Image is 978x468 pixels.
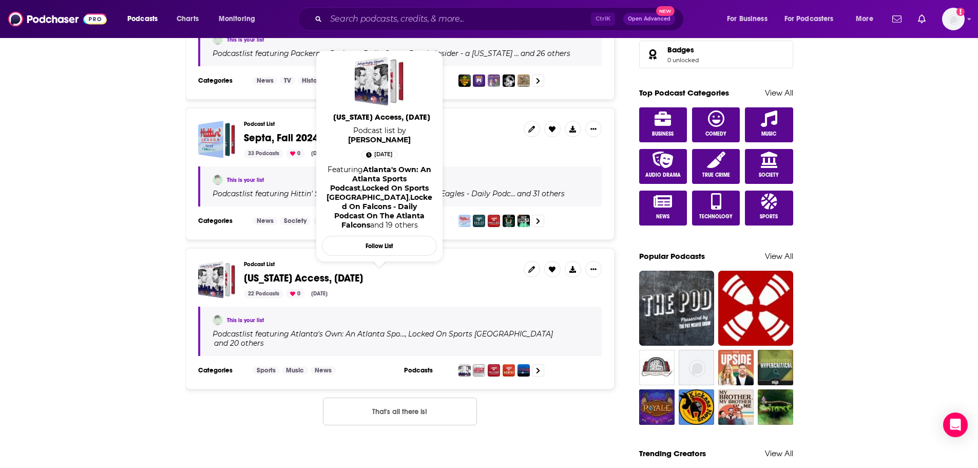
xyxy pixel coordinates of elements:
[692,107,740,142] a: Comedy
[745,149,793,184] a: Society
[517,189,565,198] p: and 31 others
[355,57,404,106] a: Georgia Access, Aug 2024
[849,11,886,27] button: open menu
[405,329,407,339] span: ,
[219,12,255,26] span: Monitoring
[639,107,687,142] a: Business
[639,389,675,425] a: The Adventure Zone
[699,214,733,220] span: Technology
[198,77,244,85] h3: Categories
[458,364,471,377] img: Atlanta's Own: An Atlanta Sports Podcast
[253,217,278,225] a: News
[488,74,500,87] img: Blank Check with Griffin & David
[298,77,327,85] a: History
[639,191,687,226] a: News
[213,315,223,325] img: Mallory Terrence
[765,448,793,458] a: View All
[324,112,439,122] span: [US_STATE] Access, [DATE]
[761,131,776,137] span: Music
[244,121,515,127] h3: Podcast List
[745,107,793,142] a: Music
[244,261,515,268] h3: Podcast List
[745,191,793,226] a: Sports
[348,135,411,144] a: Mallory Terrence
[291,190,397,198] h4: Hittin' Season: A Philadelphi…
[718,389,754,425] img: My Brother, My Brother And Me
[308,7,694,31] div: Search podcasts, credits, & more...
[521,49,570,58] p: and 26 others
[639,271,714,346] img: The Pod
[639,350,675,385] a: Barbell Shrugged
[503,74,515,87] img: Tin Foil Hat With Sam Tripoli
[758,350,793,385] a: Hypercritical
[404,366,450,375] h3: Podcasts
[679,350,714,385] img: Shane And Friends
[639,149,687,184] a: Audio Drama
[289,49,406,58] a: Packernet Podcast: Daily Gree…
[227,177,264,183] a: This is your list
[628,16,670,22] span: Open Advanced
[667,45,699,54] a: Badges
[758,389,793,425] img: The Instance: Deep Dives for Gamers
[244,133,318,144] a: Septa, Fall 2024
[322,236,437,256] button: Follow List
[244,273,363,284] a: [US_STATE] Access, [DATE]
[400,190,515,198] h4: Locked On Eagles - Daily Podc…
[361,151,397,159] a: Aug 28th, 2024
[718,350,754,385] img: THE UPSIDE with Callie and Jeff Dauler
[503,364,515,377] img: Locked On Hawks - Daily Podcast On The Atlanta Hawks
[679,389,714,425] a: Kickass News
[327,183,429,202] a: Locked On Sports Atlanta
[718,271,793,346] img: 1 Year Daily Audio Bible
[656,214,669,220] span: News
[943,413,968,437] div: Open Intercom Messenger
[784,12,834,26] span: For Podcasters
[120,11,171,27] button: open menu
[213,329,589,348] div: Podcast list featuring
[856,12,873,26] span: More
[705,131,726,137] span: Comedy
[326,165,433,230] div: Featuring and 19 others
[409,193,410,202] span: ,
[289,190,397,198] a: Hittin' Season: A Philadelphi…
[213,189,589,198] div: Podcast list featuring
[213,175,223,185] img: Mallory Terrence
[914,10,930,28] a: Show notifications dropdown
[643,47,663,62] a: Badges
[198,121,236,158] a: Septa, Fall 2024
[639,448,706,458] a: Trending Creators
[198,261,236,298] a: Georgia Access, Aug 2024
[214,339,264,348] p: and 20 others
[765,88,793,98] a: View All
[213,49,589,58] div: Podcast list featuring
[8,9,107,29] a: Podchaser - Follow, Share and Rate Podcasts
[253,366,280,375] a: Sports
[409,49,519,58] h4: Purple Insider - a [US_STATE] …
[360,183,362,193] span: ,
[227,36,264,43] a: This is your list
[667,57,699,64] a: 0 unlocked
[307,149,332,158] div: [DATE]
[656,6,675,16] span: New
[585,261,602,277] button: Show More Button
[326,11,591,27] input: Search podcasts, credits, & more...
[244,289,283,298] div: 22 Podcasts
[323,398,477,425] button: Nothing here.
[280,77,295,85] a: TV
[639,41,793,68] span: Badges
[727,12,768,26] span: For Business
[244,132,318,144] span: Septa, Fall 2024
[667,45,694,54] span: Badges
[692,191,740,226] a: Technology
[307,289,332,298] div: [DATE]
[488,215,500,227] img: Locked On Phillies - Daily Podcast On The Philadelphia Phillies
[942,8,965,30] span: Logged in as Mallory813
